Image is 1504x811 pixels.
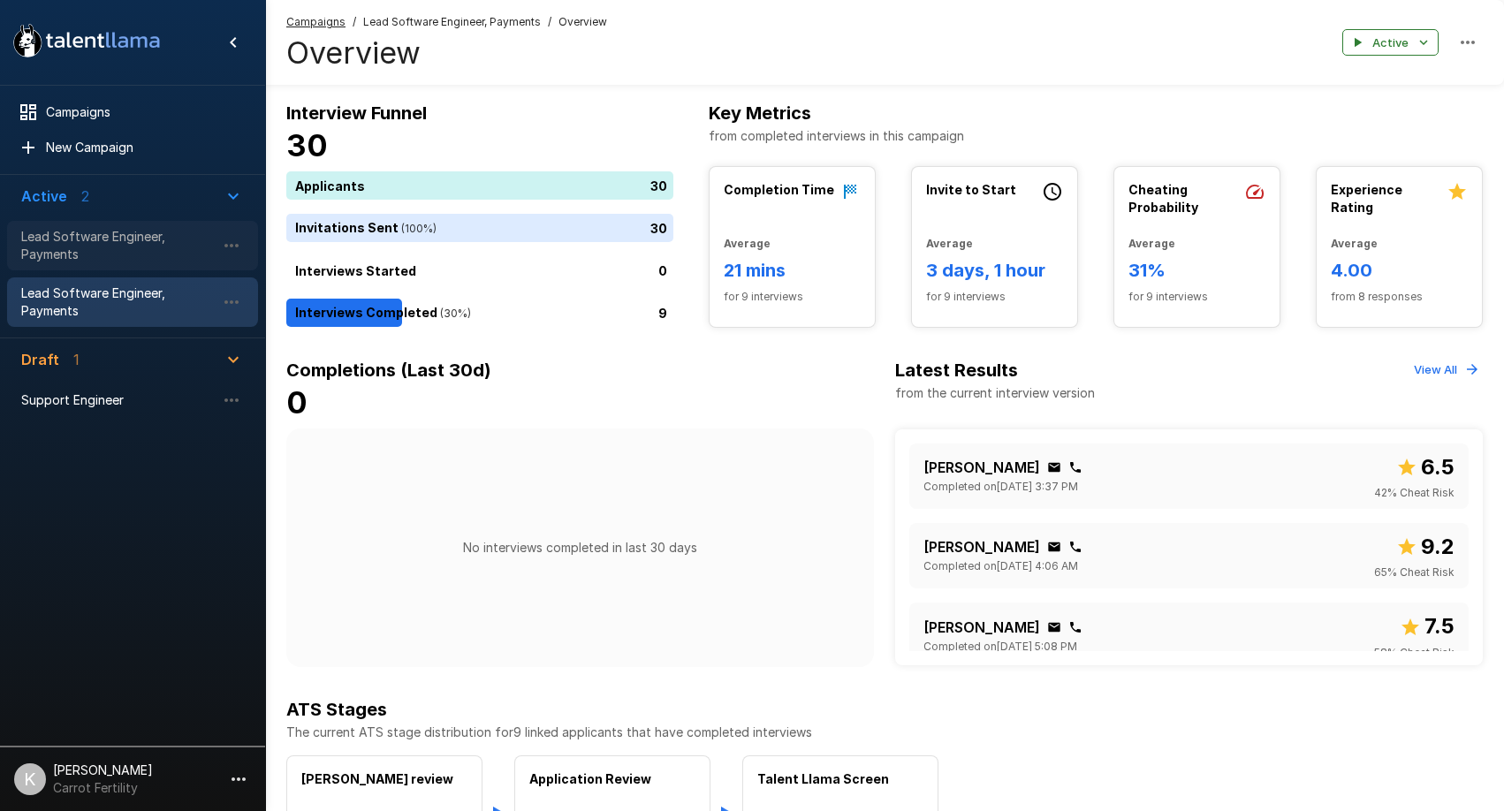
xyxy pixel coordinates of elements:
button: View All [1409,356,1483,383]
span: 65 % Cheat Risk [1374,564,1455,581]
u: Campaigns [286,15,346,28]
b: Latest Results [895,360,1018,381]
p: 30 [650,219,667,238]
b: ATS Stages [286,699,387,720]
span: Completed on [DATE] 4:06 AM [923,557,1078,575]
span: for 9 interviews [724,288,861,306]
p: [PERSON_NAME] [923,617,1040,638]
p: 30 [650,177,667,195]
span: for 9 interviews [1128,288,1265,306]
b: Experience Rating [1331,182,1402,215]
p: from the current interview version [895,384,1095,402]
span: 58 % Cheat Risk [1374,644,1455,662]
p: No interviews completed in last 30 days [463,539,697,557]
b: Average [1331,237,1378,250]
p: [PERSON_NAME] [923,457,1040,478]
b: 9.2 [1421,534,1455,559]
p: [PERSON_NAME] [923,536,1040,557]
b: Completions (Last 30d) [286,360,491,381]
span: Overall score out of 10 [1396,530,1455,564]
p: The current ATS stage distribution for 9 linked applicants that have completed interviews [286,724,1483,741]
span: / [548,13,551,31]
span: Lead Software Engineer, Payments [363,13,541,31]
button: Active [1342,29,1439,57]
b: Key Metrics [709,102,811,124]
span: Overview [558,13,607,31]
span: from 8 responses [1331,288,1468,306]
b: 6.5 [1421,454,1455,480]
div: Click to copy [1068,620,1082,634]
b: Cheating Probability [1128,182,1198,215]
b: Invite to Start [926,182,1016,197]
div: Click to copy [1047,540,1061,554]
div: Click to copy [1047,460,1061,474]
h6: 3 days, 1 hour [926,256,1063,284]
h6: 31% [1128,256,1265,284]
p: 0 [658,261,667,280]
div: Click to copy [1047,620,1061,634]
span: Overall score out of 10 [1400,610,1455,643]
b: [PERSON_NAME] review [301,771,453,786]
span: 42 % Cheat Risk [1374,484,1455,502]
h6: 21 mins [724,256,861,284]
span: / [353,13,356,31]
b: 0 [286,384,308,421]
span: for 9 interviews [926,288,1063,306]
span: Overall score out of 10 [1396,451,1455,484]
b: Average [724,237,771,250]
span: Completed on [DATE] 3:37 PM [923,478,1078,496]
b: Application Review [529,771,651,786]
b: 30 [286,127,328,163]
b: Average [926,237,973,250]
b: Interview Funnel [286,102,427,124]
b: Average [1128,237,1175,250]
div: Click to copy [1068,540,1082,554]
span: Completed on [DATE] 5:08 PM [923,638,1077,656]
h4: Overview [286,34,607,72]
b: Talent Llama Screen [757,771,889,786]
div: Click to copy [1068,460,1082,474]
p: from completed interviews in this campaign [709,127,1483,145]
b: Completion Time [724,182,834,197]
b: 7.5 [1424,613,1455,639]
p: 9 [658,304,667,322]
h6: 4.00 [1331,256,1468,284]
